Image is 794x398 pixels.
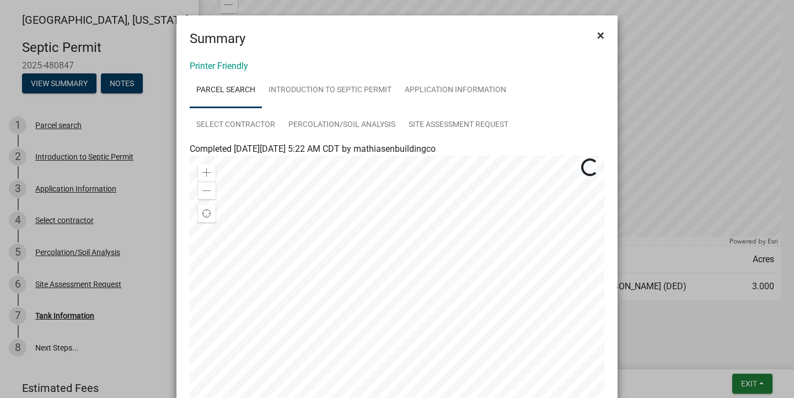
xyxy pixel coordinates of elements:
a: Site Assessment Request [402,108,515,143]
span: Completed [DATE][DATE] 5:22 AM CDT by mathiasenbuildingco [190,144,436,154]
a: Parcel search [190,73,262,108]
a: Select contractor [190,108,282,143]
a: Printer Friendly [190,61,248,71]
span: × [597,28,604,43]
div: Zoom out [198,182,216,199]
button: Close [588,20,613,51]
a: Introduction to Septic Permit [262,73,398,108]
h4: Summary [190,29,245,49]
a: Application Information [398,73,513,108]
div: Find my location [198,205,216,222]
a: Percolation/Soil Analysis [282,108,402,143]
div: Zoom in [198,164,216,182]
